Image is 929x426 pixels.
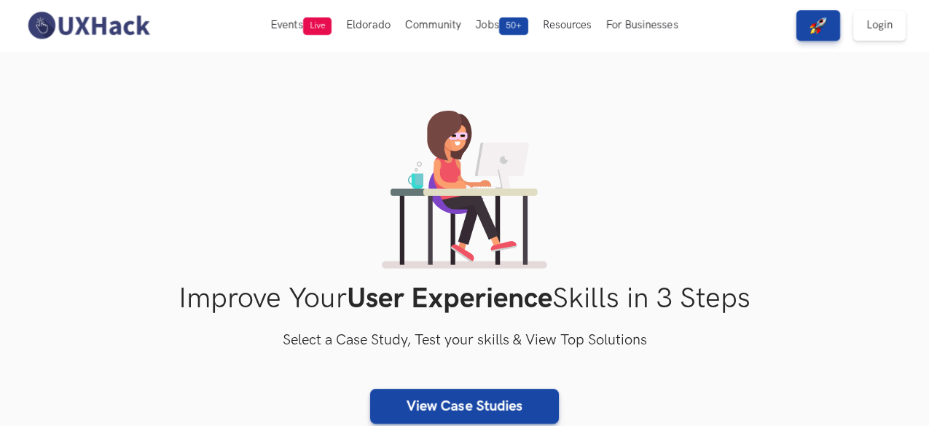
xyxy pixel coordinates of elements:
h3: Select a Case Study, Test your skills & View Top Solutions [92,329,838,352]
span: Live [303,17,332,35]
img: lady working on laptop [382,111,547,269]
img: rocket [810,17,827,34]
span: 50+ [499,17,528,35]
a: View Case Studies [370,389,559,424]
h1: Improve Your Skills in 3 Steps [92,282,838,316]
img: UXHack-logo.png [23,10,153,41]
a: Login [853,10,906,41]
strong: User Experience [347,282,552,316]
